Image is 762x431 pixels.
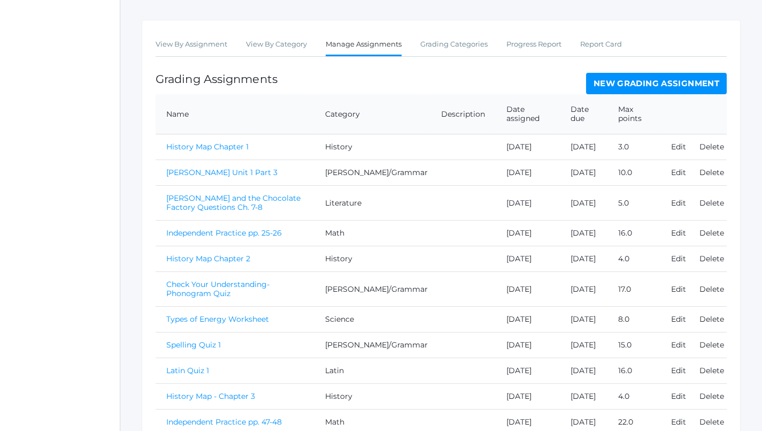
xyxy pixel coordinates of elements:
[671,340,686,350] a: Edit
[607,186,660,221] td: 5.0
[671,142,686,152] a: Edit
[607,221,660,246] td: 16.0
[326,34,402,57] a: Manage Assignments
[166,168,278,177] a: [PERSON_NAME] Unit 1 Part 3
[671,391,686,401] a: Edit
[420,34,488,55] a: Grading Categories
[671,198,686,208] a: Edit
[430,94,496,134] th: Description
[607,94,660,134] th: Max points
[246,34,307,55] a: View By Category
[156,34,227,55] a: View By Assignment
[607,332,660,358] td: 15.0
[699,168,724,177] a: Delete
[314,246,430,272] td: History
[314,307,430,332] td: Science
[496,384,560,410] td: [DATE]
[699,366,724,375] a: Delete
[314,332,430,358] td: [PERSON_NAME]/Grammar
[314,272,430,307] td: [PERSON_NAME]/Grammar
[496,246,560,272] td: [DATE]
[607,246,660,272] td: 4.0
[496,134,560,160] td: [DATE]
[560,186,607,221] td: [DATE]
[560,384,607,410] td: [DATE]
[560,94,607,134] th: Date due
[607,160,660,186] td: 10.0
[560,221,607,246] td: [DATE]
[166,340,221,350] a: Spelling Quiz 1
[607,384,660,410] td: 4.0
[560,358,607,384] td: [DATE]
[671,417,686,427] a: Edit
[156,94,314,134] th: Name
[166,228,282,238] a: Independent Practice pp. 25-26
[314,160,430,186] td: [PERSON_NAME]/Grammar
[671,228,686,238] a: Edit
[580,34,622,55] a: Report Card
[166,391,255,401] a: History Map - Chapter 3
[607,358,660,384] td: 16.0
[560,134,607,160] td: [DATE]
[699,417,724,427] a: Delete
[496,358,560,384] td: [DATE]
[699,391,724,401] a: Delete
[314,221,430,246] td: Math
[607,272,660,307] td: 17.0
[586,73,727,94] a: New Grading Assignment
[156,73,278,85] h1: Grading Assignments
[166,314,269,324] a: Types of Energy Worksheet
[671,366,686,375] a: Edit
[699,284,724,294] a: Delete
[496,221,560,246] td: [DATE]
[560,246,607,272] td: [DATE]
[607,307,660,332] td: 8.0
[496,272,560,307] td: [DATE]
[496,160,560,186] td: [DATE]
[671,314,686,324] a: Edit
[699,198,724,208] a: Delete
[560,272,607,307] td: [DATE]
[166,366,209,375] a: Latin Quiz 1
[560,307,607,332] td: [DATE]
[506,34,561,55] a: Progress Report
[314,384,430,410] td: History
[166,417,282,427] a: Independent Practice pp. 47-48
[560,160,607,186] td: [DATE]
[560,332,607,358] td: [DATE]
[496,94,560,134] th: Date assigned
[699,340,724,350] a: Delete
[166,142,249,152] a: History Map Chapter 1
[166,193,301,212] a: [PERSON_NAME] and the Chocolate Factory Questions Ch. 7-8
[314,94,430,134] th: Category
[166,279,270,298] a: Check Your Understanding- Phonogram Quiz
[314,186,430,221] td: Literature
[699,314,724,324] a: Delete
[699,142,724,152] a: Delete
[671,254,686,263] a: Edit
[314,134,430,160] td: History
[671,168,686,177] a: Edit
[496,332,560,358] td: [DATE]
[607,134,660,160] td: 3.0
[671,284,686,294] a: Edit
[699,254,724,263] a: Delete
[166,254,250,263] a: History Map Chapter 2
[496,186,560,221] td: [DATE]
[699,228,724,238] a: Delete
[496,307,560,332] td: [DATE]
[314,358,430,384] td: Latin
